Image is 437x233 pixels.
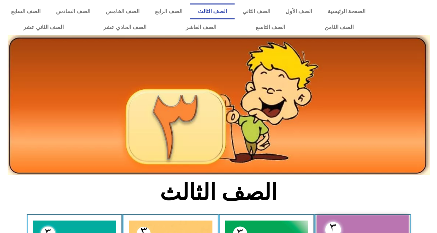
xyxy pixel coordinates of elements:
font: الصف الثالث [198,8,227,15]
font: الصف السادس [56,8,90,15]
a: الصف الرابع [147,3,190,19]
a: الصف السادس [48,3,98,19]
a: الصف الخامس [98,3,147,19]
font: الصف الأول [285,8,312,15]
font: الصف الثامن [325,24,354,30]
a: الصف العاشر [166,19,236,35]
a: الصف الثامن [305,19,373,35]
a: الصف التاسع [236,19,305,35]
font: الصف الرابع [155,8,182,15]
font: الصف الخامس [106,8,139,15]
font: الصف الحادي عشر [103,24,146,30]
a: الصف السابع [3,3,48,19]
a: الصف الثاني عشر [3,19,83,35]
a: الصف الثاني [235,3,278,19]
font: الصف التاسع [256,24,285,30]
font: الصف الثاني [243,8,270,15]
font: الصف السابع [11,8,40,15]
a: الصف الثالث [190,3,235,19]
a: الصفحة الرئيسية [320,3,373,19]
font: الصف الثاني عشر [23,24,64,30]
font: الصف العاشر [186,24,216,30]
a: الصف الأول [278,3,320,19]
a: الصف الحادي عشر [83,19,166,35]
font: الصف الثالث [160,179,277,206]
font: الصفحة الرئيسية [328,8,365,15]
